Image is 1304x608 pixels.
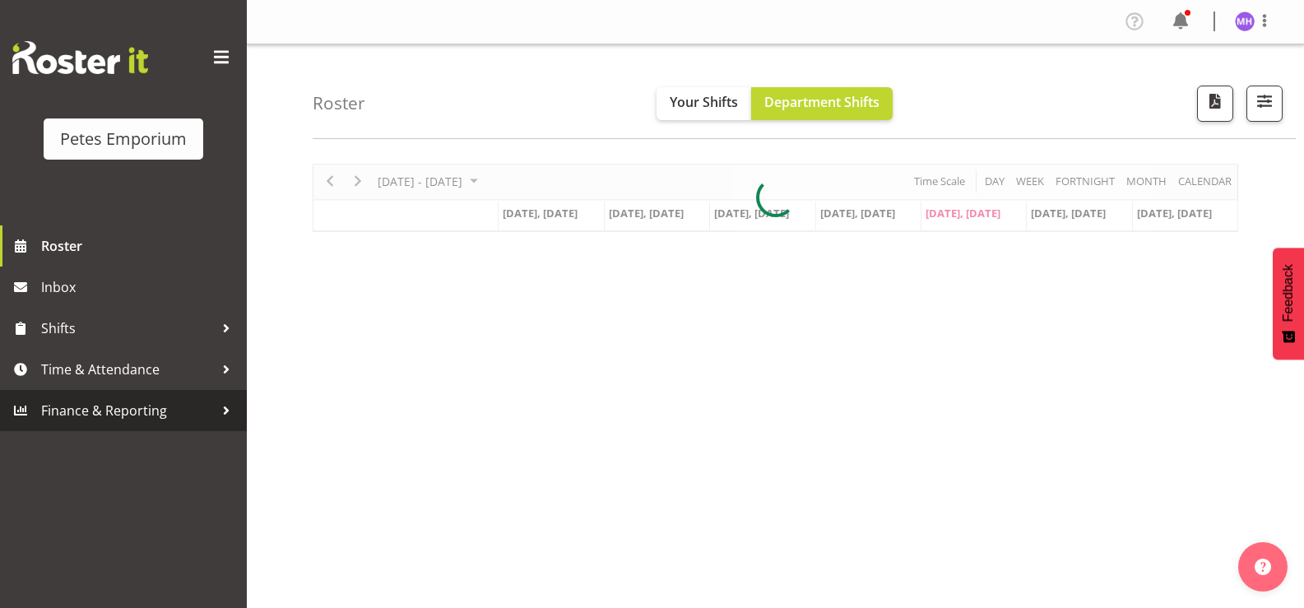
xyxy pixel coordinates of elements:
[1246,86,1283,122] button: Filter Shifts
[41,316,214,341] span: Shifts
[60,127,187,151] div: Petes Emporium
[1235,12,1255,31] img: mackenzie-halford4471.jpg
[41,357,214,382] span: Time & Attendance
[41,275,239,299] span: Inbox
[313,94,365,113] h4: Roster
[657,87,751,120] button: Your Shifts
[41,234,239,258] span: Roster
[1255,559,1271,575] img: help-xxl-2.png
[764,93,879,111] span: Department Shifts
[12,41,148,74] img: Rosterit website logo
[1281,264,1296,322] span: Feedback
[670,93,738,111] span: Your Shifts
[1197,86,1233,122] button: Download a PDF of the roster according to the set date range.
[1273,248,1304,360] button: Feedback - Show survey
[41,398,214,423] span: Finance & Reporting
[751,87,893,120] button: Department Shifts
